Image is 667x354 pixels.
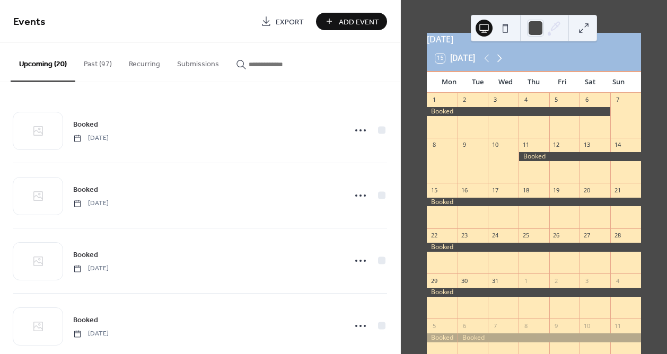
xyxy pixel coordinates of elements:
[613,277,621,285] div: 4
[73,184,98,196] span: Booked
[613,96,621,104] div: 7
[427,107,610,116] div: Booked
[169,43,227,81] button: Submissions
[583,96,591,104] div: 6
[583,322,591,330] div: 10
[316,13,387,30] button: Add Event
[613,141,621,149] div: 14
[253,13,312,30] a: Export
[120,43,169,81] button: Recurring
[522,322,530,330] div: 8
[461,232,469,240] div: 23
[461,322,469,330] div: 6
[491,186,499,194] div: 17
[522,232,530,240] div: 25
[430,186,438,194] div: 15
[430,322,438,330] div: 5
[73,264,109,273] span: [DATE]
[519,152,641,161] div: Booked
[491,96,499,104] div: 3
[73,329,109,339] span: [DATE]
[11,43,75,82] button: Upcoming (20)
[491,141,499,149] div: 10
[613,322,621,330] div: 11
[583,232,591,240] div: 27
[461,186,469,194] div: 16
[461,96,469,104] div: 2
[552,232,560,240] div: 26
[73,314,98,326] a: Booked
[552,322,560,330] div: 9
[613,186,621,194] div: 21
[339,16,379,28] span: Add Event
[430,277,438,285] div: 29
[73,315,98,326] span: Booked
[583,186,591,194] div: 20
[583,277,591,285] div: 3
[491,322,499,330] div: 7
[552,141,560,149] div: 12
[430,96,438,104] div: 1
[73,199,109,208] span: [DATE]
[432,51,479,66] button: 15[DATE]
[604,72,633,93] div: Sun
[458,333,641,342] div: Booked
[522,141,530,149] div: 11
[492,72,520,93] div: Wed
[73,119,98,130] span: Booked
[73,250,98,261] span: Booked
[552,186,560,194] div: 19
[276,16,304,28] span: Export
[461,141,469,149] div: 9
[430,141,438,149] div: 8
[491,232,499,240] div: 24
[522,277,530,285] div: 1
[435,72,463,93] div: Mon
[552,277,560,285] div: 2
[75,43,120,81] button: Past (97)
[73,249,98,261] a: Booked
[613,232,621,240] div: 28
[13,12,46,32] span: Events
[73,134,109,143] span: [DATE]
[430,232,438,240] div: 22
[522,186,530,194] div: 18
[73,183,98,196] a: Booked
[427,288,641,297] div: Booked
[427,333,458,342] div: Booked
[548,72,576,93] div: Fri
[463,72,492,93] div: Tue
[552,96,560,104] div: 5
[73,118,98,130] a: Booked
[491,277,499,285] div: 31
[461,277,469,285] div: 30
[576,72,604,93] div: Sat
[427,33,641,46] div: [DATE]
[427,198,641,207] div: Booked
[520,72,548,93] div: Thu
[427,243,641,252] div: Booked
[522,96,530,104] div: 4
[583,141,591,149] div: 13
